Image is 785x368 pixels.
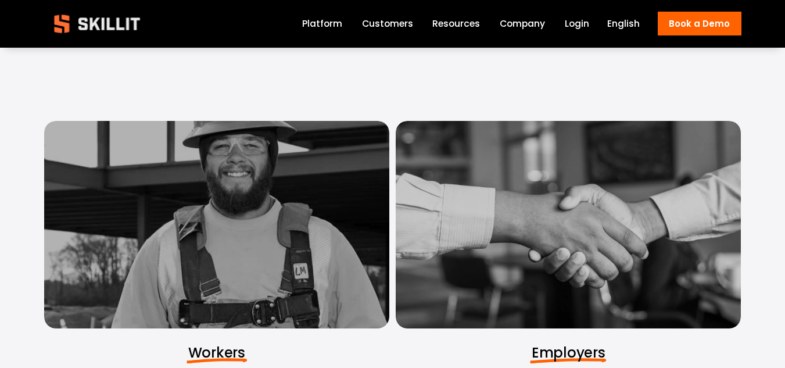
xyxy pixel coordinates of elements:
[432,17,480,30] span: Resources
[432,16,480,32] a: folder dropdown
[565,16,589,32] a: Login
[362,16,413,32] a: Customers
[44,6,150,41] img: Skillit
[607,17,640,30] span: English
[500,16,545,32] a: Company
[302,16,342,32] a: Platform
[532,343,605,362] span: Employers
[658,12,741,35] a: Book a Demo
[188,343,245,362] span: Workers
[607,16,640,32] div: language picker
